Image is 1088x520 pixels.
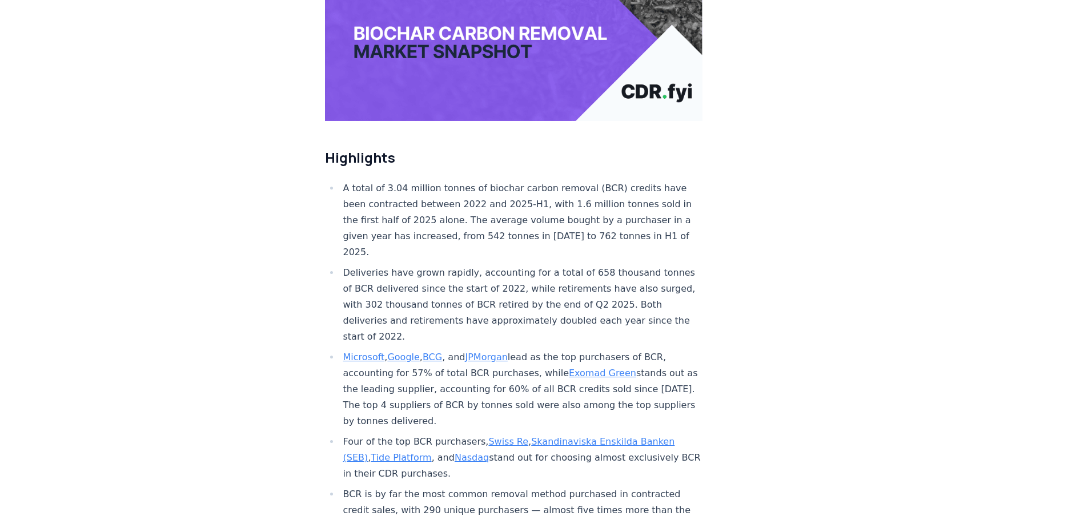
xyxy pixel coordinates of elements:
[569,368,636,378] a: Exomad Green
[325,148,703,167] h2: Highlights
[455,452,489,463] a: Nasdaq
[343,352,385,362] a: Microsoft
[423,352,442,362] a: BCG
[340,349,703,429] li: , , , and lead as the top purchasers of BCR, accounting for 57% of total BCR purchases, while sta...
[387,352,419,362] a: Google
[340,434,703,482] li: Four of the top BCR purchasers, , , , and stand out for choosing almost exclusively BCR in their ...
[488,436,528,447] a: Swiss Re
[340,180,703,260] li: A total of 3.04 million tonnes of biochar carbon removal (BCR) credits have been contracted betwe...
[340,265,703,345] li: Deliveries have grown rapidly, accounting for a total of 658 thousand tonnes of BCR delivered sin...
[371,452,431,463] a: Tide Platform
[465,352,507,362] a: JPMorgan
